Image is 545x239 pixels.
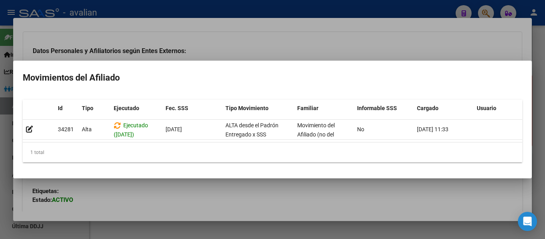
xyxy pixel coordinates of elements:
[162,100,222,117] datatable-header-cell: Fec. SSS
[82,105,93,111] span: Tipo
[55,100,79,117] datatable-header-cell: Id
[357,105,397,111] span: Informable SSS
[222,100,294,117] datatable-header-cell: Tipo Movimiento
[477,105,496,111] span: Usuario
[58,126,74,132] span: 34281
[82,126,92,132] span: Alta
[166,126,182,132] span: [DATE]
[225,122,278,138] span: ALTA desde el Padrón Entregado x SSS
[474,100,533,117] datatable-header-cell: Usuario
[225,105,269,111] span: Tipo Movimiento
[414,100,474,117] datatable-header-cell: Cargado
[111,100,162,117] datatable-header-cell: Ejecutado
[58,105,63,111] span: Id
[297,105,318,111] span: Familiar
[357,126,364,132] span: No
[297,122,335,147] span: Movimiento del Afiliado (no del grupo)
[354,100,414,117] datatable-header-cell: Informable SSS
[114,122,148,138] span: Ejecutado ([DATE])
[23,70,522,85] h2: Movimientos del Afiliado
[518,212,537,231] div: Open Intercom Messenger
[417,105,438,111] span: Cargado
[23,142,522,162] div: 1 total
[166,105,188,111] span: Fec. SSS
[114,105,139,111] span: Ejecutado
[79,100,111,117] datatable-header-cell: Tipo
[294,100,354,117] datatable-header-cell: Familiar
[417,126,448,132] span: [DATE] 11:33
